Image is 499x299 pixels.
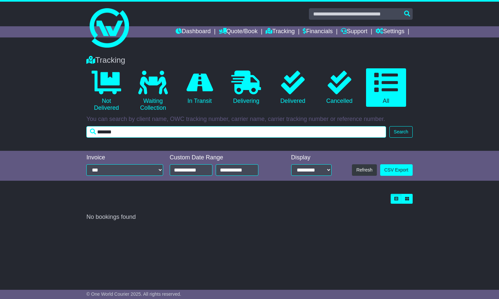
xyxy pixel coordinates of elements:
[366,68,406,107] a: All
[86,214,412,221] div: No bookings found
[389,126,412,138] button: Search
[273,68,313,107] a: Delivered
[319,68,359,107] a: Cancelled
[380,164,413,176] a: CSV Export
[176,26,211,37] a: Dashboard
[303,26,333,37] a: Financials
[86,291,181,297] span: © One World Courier 2025. All rights reserved.
[376,26,404,37] a: Settings
[86,154,163,161] div: Invoice
[180,68,220,107] a: In Transit
[352,164,377,176] button: Refresh
[83,56,416,65] div: Tracking
[341,26,367,37] a: Support
[226,68,266,107] a: Delivering
[86,116,412,123] p: You can search by client name, OWC tracking number, carrier name, carrier tracking number or refe...
[133,68,173,114] a: Waiting Collection
[219,26,258,37] a: Quote/Book
[291,154,332,161] div: Display
[170,154,274,161] div: Custom Date Range
[86,68,126,114] a: Not Delivered
[266,26,294,37] a: Tracking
